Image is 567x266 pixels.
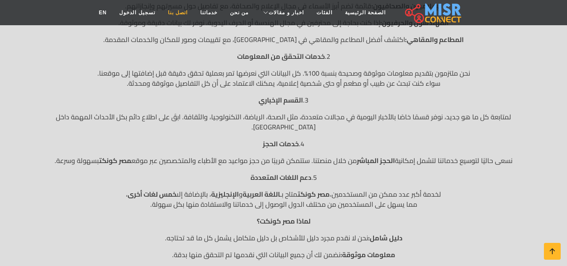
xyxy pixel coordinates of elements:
p: 4. [55,139,513,149]
strong: خدمات الحجز [263,137,299,150]
strong: الإنجليزية [211,188,239,200]
strong: اللغة العربية [243,188,280,200]
strong: خدمات التحقق من المعلومات [237,50,325,63]
strong: الحجز المباشر [357,154,395,167]
img: main.misr_connect [405,2,461,23]
p: 5. [55,172,513,182]
strong: لماذا مصر كونكت؟ [257,215,311,227]
p: 2. [55,51,513,61]
strong: معلومات موثوقة: [340,248,395,261]
a: EN [93,5,113,21]
strong: دليل شامل: [368,232,402,244]
strong: مصر كونكت [99,154,131,167]
p: 3. [55,95,513,105]
a: الصفحة الرئيسية [339,5,392,21]
a: من نحن [224,5,255,21]
span: اخبار و مقالات [269,9,304,16]
p: لمتابعة كل ما هو جديد، نوفر قسمًا خاصًا بالأخبار اليومية في مجالات متعددة، مثل الصحة، الرياضة، ال... [55,112,513,132]
p: نحن لا نقدم مجرد دليل للأشخاص بل دليل متكامل يشمل كل ما قد تحتاجه. [55,233,513,243]
a: اتصل بنا [162,5,194,21]
p: لخدمة أكبر عدد ممكن من المستخدمين، متاح بـ و ، بالإضافة إلى ، مما يسهل على المستخدمين من مختلف ال... [55,189,513,209]
strong: مصر كونكت [298,188,330,200]
a: خدماتنا [194,5,224,21]
strong: القسم الإخباري [259,94,303,106]
a: الفئات [310,5,339,21]
p: نضمن لك أن جميع البيانات التي نقدمها تم التحقق منها بدقة. [55,250,513,260]
strong: خمس لغات أخرى [128,188,177,200]
p: نحن ملتزمون بتقديم معلومات موثوقة وصحيحة بنسبة 100%. كل البيانات التي نعرضها تمر بعملية تحقق دقيق... [55,68,513,88]
p: اكتشف أفضل المطاعم والمقاهي في [GEOGRAPHIC_DATA]، مع تقييمات وصور للمكان والخدمات المقدمة. [55,34,513,45]
a: تسجيل الدخول [113,5,161,21]
strong: دعم اللغات المتعددة [251,171,311,184]
p: إذا كنت بحاجة إلى محترفين في مجال الهندسة أو الحرف اليدوية، نوفر لك بيانات دقيقة وموثوقة. [55,18,513,28]
strong: المطاعم والمقاهي: [405,33,464,46]
p: نسعى حاليًا لتوسيع خدماتنا لتشمل إمكانية من خلال منصتنا. ستتمكن قريبًا من حجز مواعيد مع الأطباء و... [55,155,513,166]
a: اخبار و مقالات [255,5,310,21]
